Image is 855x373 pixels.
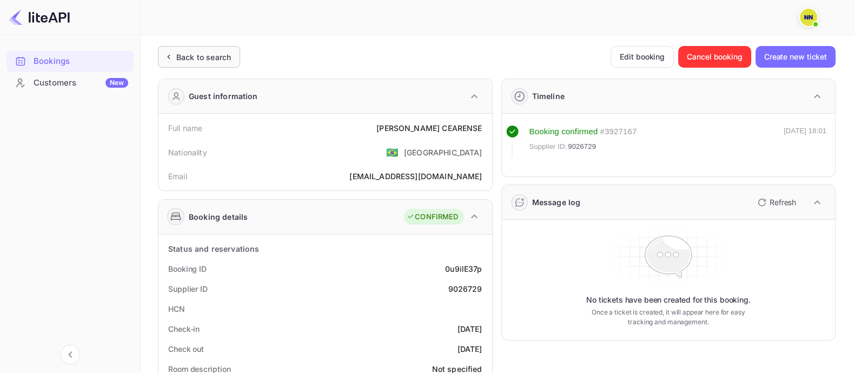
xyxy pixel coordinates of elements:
p: Refresh [770,197,796,208]
div: Check out [168,343,204,355]
div: CustomersNew [6,73,134,94]
div: Message log [532,197,581,208]
div: [PERSON_NAME] CEARENSE [376,122,482,134]
span: United States [386,142,399,162]
div: CONFIRMED [407,212,458,223]
div: Supplier ID [168,283,208,295]
div: Status and reservations [168,243,259,254]
div: Email [168,171,187,182]
button: Collapse navigation [61,345,80,364]
div: Booking confirmed [529,126,598,138]
div: Back to search [176,51,231,63]
div: Check-in [168,323,200,335]
button: Cancel booking [678,46,751,68]
p: Once a ticket is created, it will appear here for easy tracking and management. [579,307,758,327]
img: LiteAPI logo [9,9,70,26]
div: [DATE] 18:01 [784,126,826,157]
div: New [105,78,128,88]
div: Booking ID [168,263,207,274]
button: Create new ticket [755,46,836,68]
div: [GEOGRAPHIC_DATA] [404,147,482,158]
div: Bookings [6,51,134,72]
div: [DATE] [458,323,482,335]
div: Customers [34,77,128,89]
div: Guest information [189,90,258,102]
button: Edit booking [611,46,674,68]
span: 9026729 [568,141,596,152]
div: HCN [168,303,185,315]
div: 0u9ilE37p [445,263,482,274]
div: [EMAIL_ADDRESS][DOMAIN_NAME] [349,171,482,182]
div: [DATE] [458,343,482,355]
p: No tickets have been created for this booking. [586,295,751,305]
div: Booking details [189,211,248,223]
a: CustomersNew [6,73,134,93]
div: 9026729 [448,283,482,295]
button: Refresh [751,194,800,211]
div: # 3927167 [600,126,637,138]
div: Bookings [34,55,128,68]
div: Nationality [168,147,207,158]
div: Timeline [532,90,565,102]
img: N/A N/A [800,9,817,26]
div: Full name [168,122,202,134]
a: Bookings [6,51,134,71]
span: Supplier ID: [529,141,567,152]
